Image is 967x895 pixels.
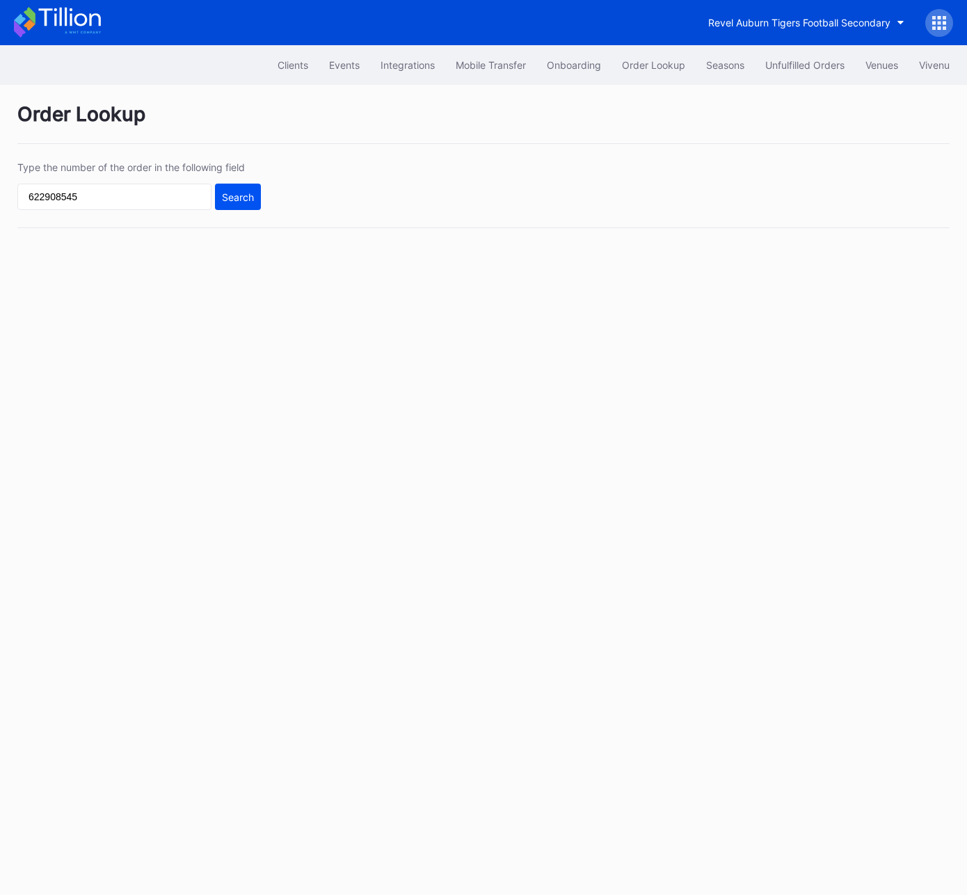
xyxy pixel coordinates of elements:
[698,10,915,35] button: Revel Auburn Tigers Football Secondary
[370,52,445,78] button: Integrations
[765,59,845,71] div: Unfulfilled Orders
[547,59,601,71] div: Onboarding
[855,52,909,78] button: Venues
[445,52,536,78] button: Mobile Transfer
[909,52,960,78] button: Vivenu
[319,52,370,78] button: Events
[755,52,855,78] button: Unfulfilled Orders
[329,59,360,71] div: Events
[706,59,744,71] div: Seasons
[222,191,254,203] div: Search
[865,59,898,71] div: Venues
[215,184,261,210] button: Search
[696,52,755,78] button: Seasons
[456,59,526,71] div: Mobile Transfer
[708,17,890,29] div: Revel Auburn Tigers Football Secondary
[278,59,308,71] div: Clients
[622,59,685,71] div: Order Lookup
[267,52,319,78] button: Clients
[17,102,950,144] div: Order Lookup
[17,184,211,210] input: GT59662
[536,52,612,78] button: Onboarding
[612,52,696,78] button: Order Lookup
[17,161,261,173] div: Type the number of the order in the following field
[919,59,950,71] div: Vivenu
[381,59,435,71] div: Integrations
